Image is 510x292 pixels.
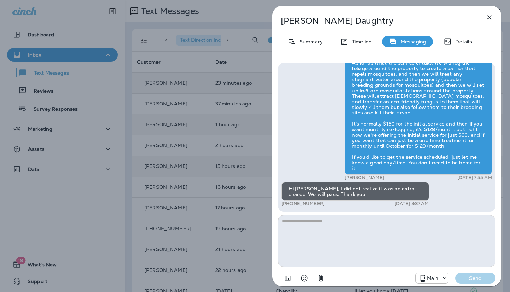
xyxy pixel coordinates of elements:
p: Summary [296,39,323,44]
p: Timeline [348,39,372,44]
div: Hi [PERSON_NAME], I did not realize it was an extra charge. We will pass. Thank you [281,182,429,201]
p: [PERSON_NAME] [345,175,384,180]
p: [DATE] 8:37 AM [395,201,429,206]
p: [PERSON_NAME] Daughtry [281,16,470,26]
div: It is a separate service. You can do just a one time treatment though and there is no commitment ... [345,40,492,175]
p: [PHONE_NUMBER] [281,201,325,206]
p: Details [452,39,472,44]
button: Select an emoji [297,271,311,285]
p: Main [427,275,439,281]
button: Add in a premade template [281,271,295,285]
div: +1 (817) 482-3792 [416,274,448,282]
p: Messaging [397,39,426,44]
p: [DATE] 7:55 AM [457,175,492,180]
